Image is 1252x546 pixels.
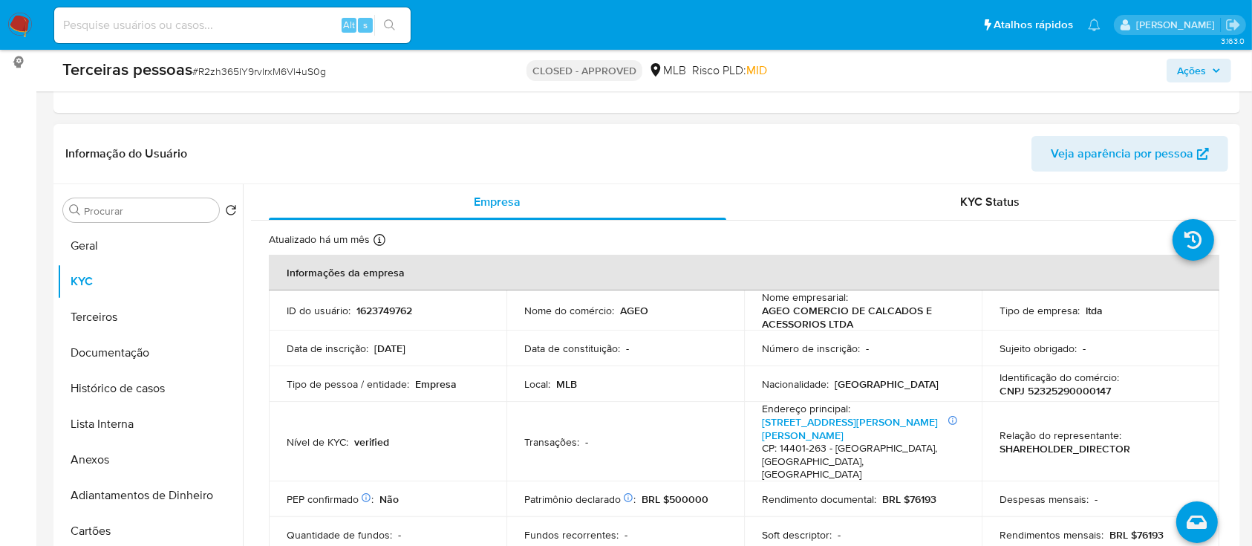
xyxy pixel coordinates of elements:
p: CLOSED - APPROVED [526,60,642,81]
p: verified [354,435,389,449]
p: Nível de KYC : [287,435,348,449]
a: Sair [1225,17,1241,33]
p: Fundos recorrentes : [524,528,619,542]
p: Patrimônio declarado : [524,493,636,506]
p: ID do usuário : [287,304,351,317]
p: Quantidade de fundos : [287,528,392,542]
p: MLB [556,377,577,391]
p: ltda [1086,304,1103,317]
p: anna.almeida@mercadopago.com.br [1136,18,1220,32]
p: - [625,528,627,542]
p: - [1095,493,1098,506]
p: Soft descriptor : [762,528,832,542]
p: SHAREHOLDER_DIRECTOR [1000,442,1130,455]
span: KYC Status [960,193,1020,210]
p: Empresa [415,377,457,391]
span: Empresa [474,193,521,210]
p: Data de constituição : [524,342,620,355]
button: Documentação [57,335,243,371]
p: - [1083,342,1086,355]
p: BRL $76193 [1109,528,1164,542]
input: Procurar [84,204,213,218]
button: Lista Interna [57,406,243,442]
p: Despesas mensais : [1000,493,1089,506]
button: search-icon [374,15,405,36]
button: Adiantamentos de Dinheiro [57,478,243,513]
span: MID [746,62,767,79]
p: Atualizado há um mês [269,233,370,247]
div: MLB [648,62,686,79]
button: Terceiros [57,299,243,335]
button: Geral [57,228,243,264]
p: Identificação do comércio : [1000,371,1119,384]
p: AGEO COMERCIO DE CALCADOS E ACESSORIOS LTDA [762,304,958,331]
span: Veja aparência por pessoa [1051,136,1193,172]
span: Atalhos rápidos [994,17,1073,33]
p: 1623749762 [356,304,412,317]
button: Veja aparência por pessoa [1031,136,1228,172]
p: Endereço principal : [762,402,850,415]
th: Informações da empresa [269,255,1219,290]
p: Nacionalidade : [762,377,829,391]
b: Terceiras pessoas [62,57,192,81]
p: Local : [524,377,550,391]
p: - [866,342,869,355]
p: Tipo de pessoa / entidade : [287,377,409,391]
button: Histórico de casos [57,371,243,406]
input: Pesquise usuários ou casos... [54,16,411,35]
p: [GEOGRAPHIC_DATA] [835,377,939,391]
p: Sujeito obrigado : [1000,342,1077,355]
span: s [363,18,368,32]
span: # R2zh365IY9rvIrxM6Vl4uS0g [192,64,326,79]
p: Rendimento documental : [762,493,876,506]
p: Data de inscrição : [287,342,368,355]
p: Não [379,493,399,506]
p: Número de inscrição : [762,342,860,355]
p: Relação do representante : [1000,429,1121,442]
span: Ações [1177,59,1206,82]
p: [DATE] [374,342,405,355]
button: Anexos [57,442,243,478]
button: KYC [57,264,243,299]
h1: Informação do Usuário [65,146,187,161]
button: Retornar ao pedido padrão [225,204,237,221]
p: - [626,342,629,355]
p: BRL $76193 [882,493,936,506]
button: Ações [1167,59,1231,82]
span: Alt [343,18,355,32]
button: Procurar [69,204,81,216]
p: AGEO [620,304,648,317]
p: - [585,435,588,449]
span: 3.163.0 [1221,35,1245,47]
p: Nome do comércio : [524,304,614,317]
p: Nome empresarial : [762,290,848,304]
p: Transações : [524,435,579,449]
p: - [838,528,841,542]
a: Notificações [1088,19,1101,31]
h4: CP: 14401-263 - [GEOGRAPHIC_DATA], [GEOGRAPHIC_DATA], [GEOGRAPHIC_DATA] [762,442,958,481]
span: Risco PLD: [692,62,767,79]
p: Tipo de empresa : [1000,304,1080,317]
p: Rendimentos mensais : [1000,528,1103,542]
p: BRL $500000 [642,493,708,506]
p: PEP confirmado : [287,493,374,506]
a: [STREET_ADDRESS][PERSON_NAME][PERSON_NAME] [762,415,938,443]
p: CNPJ 52325290000147 [1000,384,1111,397]
p: - [398,528,401,542]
